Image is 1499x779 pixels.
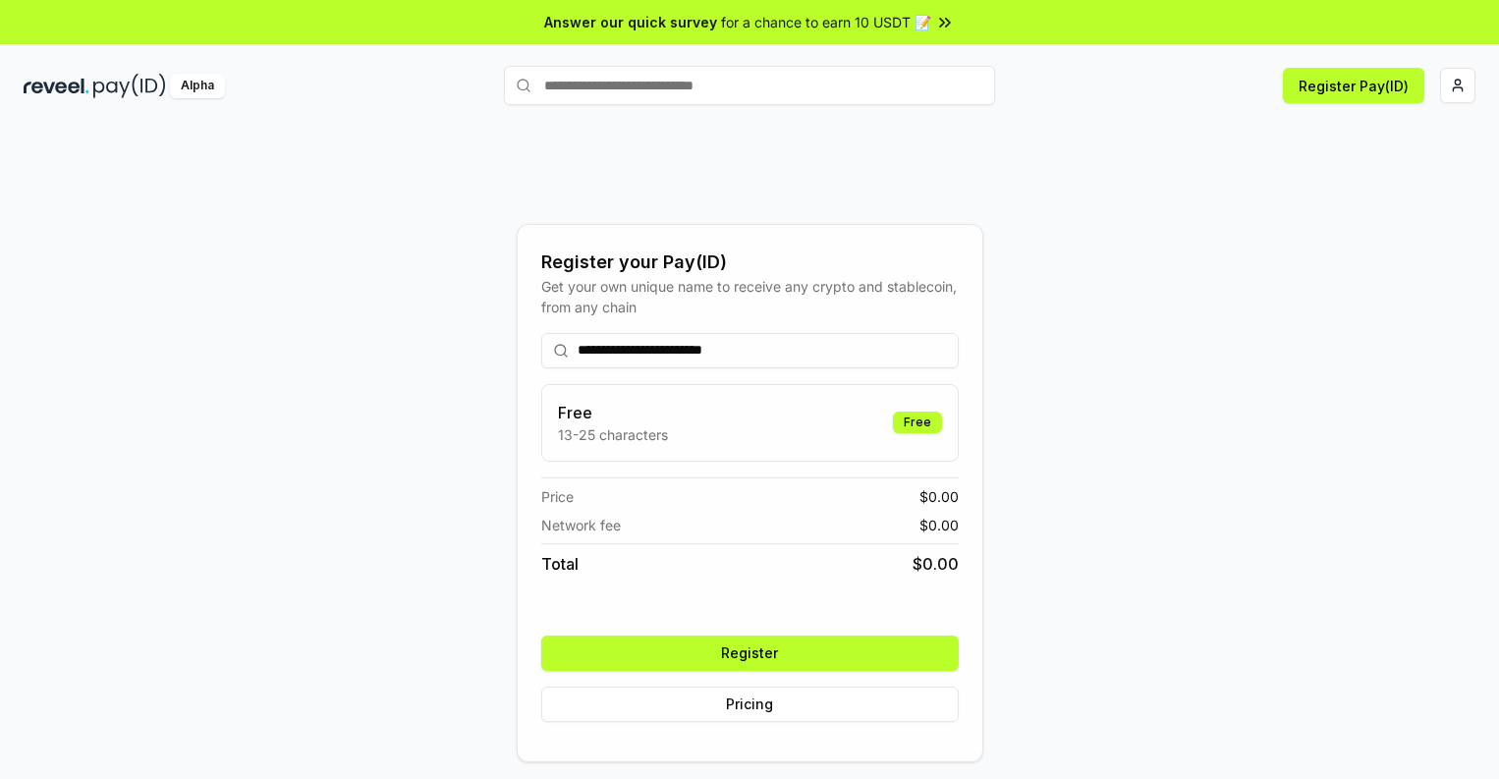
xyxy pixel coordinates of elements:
[558,401,668,424] h3: Free
[541,552,579,576] span: Total
[544,12,717,32] span: Answer our quick survey
[558,424,668,445] p: 13-25 characters
[24,74,89,98] img: reveel_dark
[893,412,942,433] div: Free
[541,276,959,317] div: Get your own unique name to receive any crypto and stablecoin, from any chain
[93,74,166,98] img: pay_id
[919,486,959,507] span: $ 0.00
[919,515,959,535] span: $ 0.00
[541,636,959,671] button: Register
[541,249,959,276] div: Register your Pay(ID)
[541,486,574,507] span: Price
[170,74,225,98] div: Alpha
[1283,68,1424,103] button: Register Pay(ID)
[913,552,959,576] span: $ 0.00
[721,12,931,32] span: for a chance to earn 10 USDT 📝
[541,687,959,722] button: Pricing
[541,515,621,535] span: Network fee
